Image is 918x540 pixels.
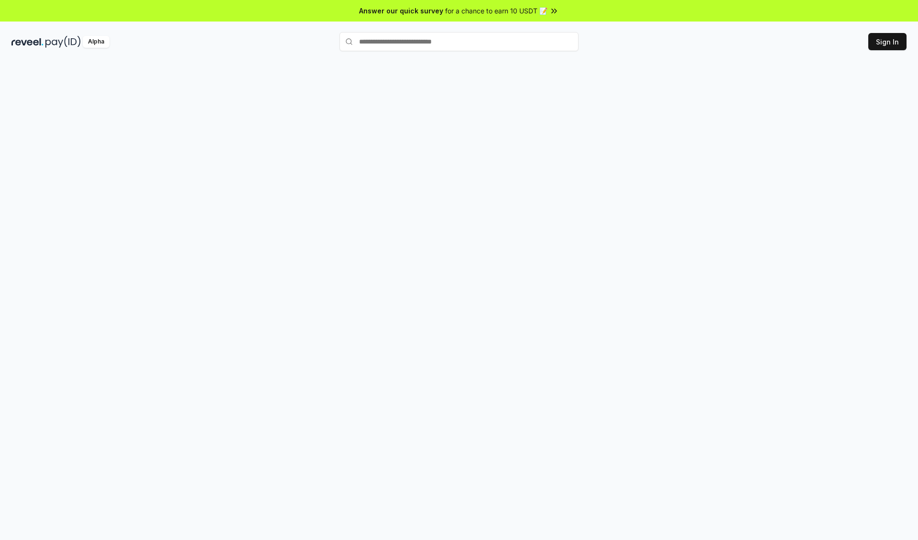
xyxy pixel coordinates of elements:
div: Alpha [83,36,109,48]
img: pay_id [45,36,81,48]
button: Sign In [868,33,907,50]
img: reveel_dark [11,36,44,48]
span: Answer our quick survey [359,6,443,16]
span: for a chance to earn 10 USDT 📝 [445,6,547,16]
